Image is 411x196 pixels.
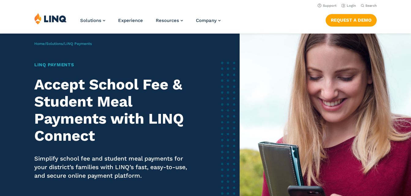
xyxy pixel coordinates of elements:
h1: LINQ Payments [34,61,196,68]
span: / / [34,42,92,46]
a: Solutions [46,42,63,46]
a: Support [318,4,337,8]
span: Resources [156,18,179,23]
span: Solutions [80,18,101,23]
a: Experience [118,18,143,23]
span: Company [196,18,217,23]
nav: Button Navigation [326,13,377,26]
span: Search [365,4,377,8]
a: Home [34,42,45,46]
a: Company [196,18,221,23]
span: LINQ Payments [64,42,92,46]
p: Simplify school fee and student meal payments for your district’s families with LINQ’s fast, easy... [34,154,196,180]
img: LINQ | K‑12 Software [34,13,67,24]
h2: Accept School Fee & Student Meal Payments with LINQ Connect [34,76,196,144]
button: Open Search Bar [361,3,377,8]
a: Solutions [80,18,105,23]
a: Resources [156,18,183,23]
a: Request a Demo [326,14,377,26]
a: Login [342,4,356,8]
nav: Primary Navigation [80,13,221,33]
